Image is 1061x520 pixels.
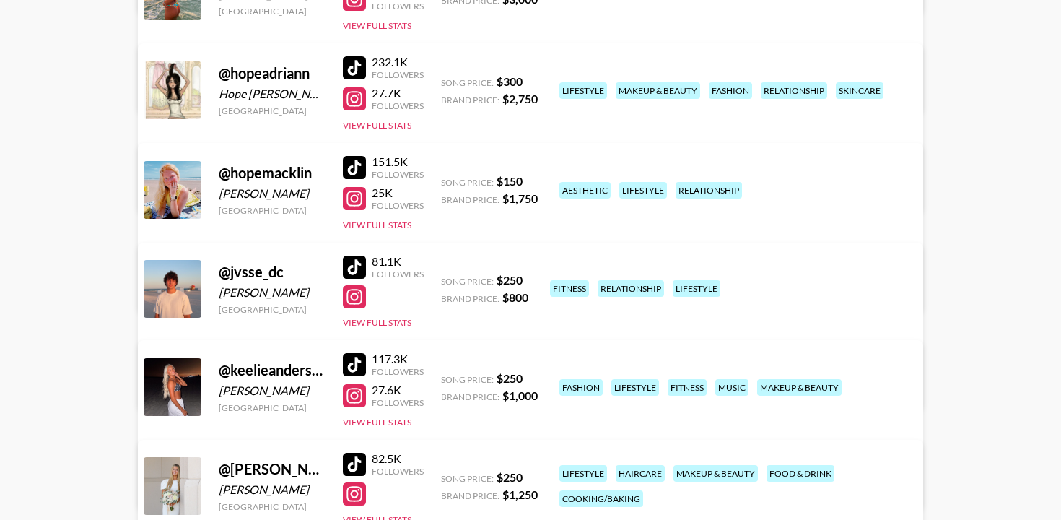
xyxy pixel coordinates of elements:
[497,174,523,188] strong: $ 150
[715,379,748,396] div: music
[709,82,752,99] div: fashion
[372,169,424,180] div: Followers
[502,389,538,402] strong: $ 1,000
[372,100,424,111] div: Followers
[559,182,611,199] div: aesthetic
[372,383,424,397] div: 27.6K
[343,317,411,328] button: View Full Stats
[441,95,499,105] span: Brand Price:
[441,293,499,304] span: Brand Price:
[611,379,659,396] div: lifestyle
[441,374,494,385] span: Song Price:
[219,6,326,17] div: [GEOGRAPHIC_DATA]
[619,182,667,199] div: lifestyle
[497,74,523,88] strong: $ 300
[497,273,523,287] strong: $ 250
[673,280,720,297] div: lifestyle
[372,186,424,200] div: 25K
[372,366,424,377] div: Followers
[441,490,499,501] span: Brand Price:
[441,391,499,402] span: Brand Price:
[550,280,589,297] div: fitness
[559,82,607,99] div: lifestyle
[372,200,424,211] div: Followers
[219,87,326,101] div: Hope [PERSON_NAME]
[219,304,326,315] div: [GEOGRAPHIC_DATA]
[559,465,607,482] div: lifestyle
[761,82,827,99] div: relationship
[219,186,326,201] div: [PERSON_NAME]
[372,1,424,12] div: Followers
[673,465,758,482] div: makeup & beauty
[497,371,523,385] strong: $ 250
[836,82,883,99] div: skincare
[343,120,411,131] button: View Full Stats
[616,465,665,482] div: haircare
[372,254,424,269] div: 81.1K
[372,69,424,80] div: Followers
[441,177,494,188] span: Song Price:
[372,352,424,366] div: 117.3K
[559,379,603,396] div: fashion
[441,276,494,287] span: Song Price:
[372,86,424,100] div: 27.7K
[219,64,326,82] div: @ hopeadriann
[219,263,326,281] div: @ jvsse_dc
[441,77,494,88] span: Song Price:
[219,285,326,300] div: [PERSON_NAME]
[343,417,411,428] button: View Full Stats
[502,191,538,205] strong: $ 1,750
[616,82,700,99] div: makeup & beauty
[497,470,523,484] strong: $ 250
[372,466,424,477] div: Followers
[441,194,499,205] span: Brand Price:
[372,269,424,279] div: Followers
[372,451,424,466] div: 82.5K
[676,182,742,199] div: relationship
[559,490,643,507] div: cooking/baking
[343,220,411,230] button: View Full Stats
[441,473,494,484] span: Song Price:
[219,105,326,116] div: [GEOGRAPHIC_DATA]
[767,465,834,482] div: food & drink
[372,155,424,169] div: 151.5K
[343,20,411,31] button: View Full Stats
[219,482,326,497] div: [PERSON_NAME]
[372,397,424,408] div: Followers
[668,379,707,396] div: fitness
[219,460,326,478] div: @ [PERSON_NAME].kay21
[757,379,842,396] div: makeup & beauty
[219,164,326,182] div: @ hopemacklin
[219,501,326,512] div: [GEOGRAPHIC_DATA]
[219,383,326,398] div: [PERSON_NAME]
[502,487,538,501] strong: $ 1,250
[219,361,326,379] div: @ keelieandersonn
[372,55,424,69] div: 232.1K
[502,290,528,304] strong: $ 800
[502,92,538,105] strong: $ 2,750
[219,205,326,216] div: [GEOGRAPHIC_DATA]
[219,402,326,413] div: [GEOGRAPHIC_DATA]
[598,280,664,297] div: relationship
